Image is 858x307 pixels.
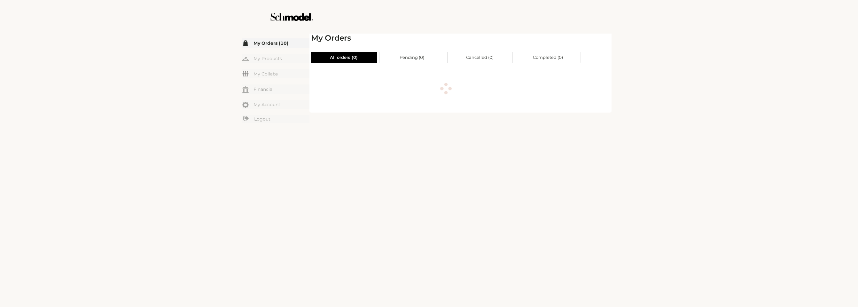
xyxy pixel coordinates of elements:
[242,102,249,108] img: my-account.svg
[242,69,309,78] a: My Collabs
[466,52,494,63] span: Cancelled ( 0 )
[311,34,581,43] h2: My Orders
[400,52,424,63] span: Pending ( 0 )
[242,84,309,94] a: Financial
[242,86,249,93] img: my-financial.svg
[242,115,309,123] a: Logout
[242,38,309,124] div: Menu
[242,40,249,46] img: my-order.svg
[242,54,309,63] a: My Products
[242,56,249,62] img: my-hanger.svg
[242,100,309,109] a: My Account
[533,52,563,63] span: Completed ( 0 )
[242,71,249,77] img: my-friends.svg
[242,38,309,48] a: My Orders (10)
[330,52,358,63] span: All orders ( 0 )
